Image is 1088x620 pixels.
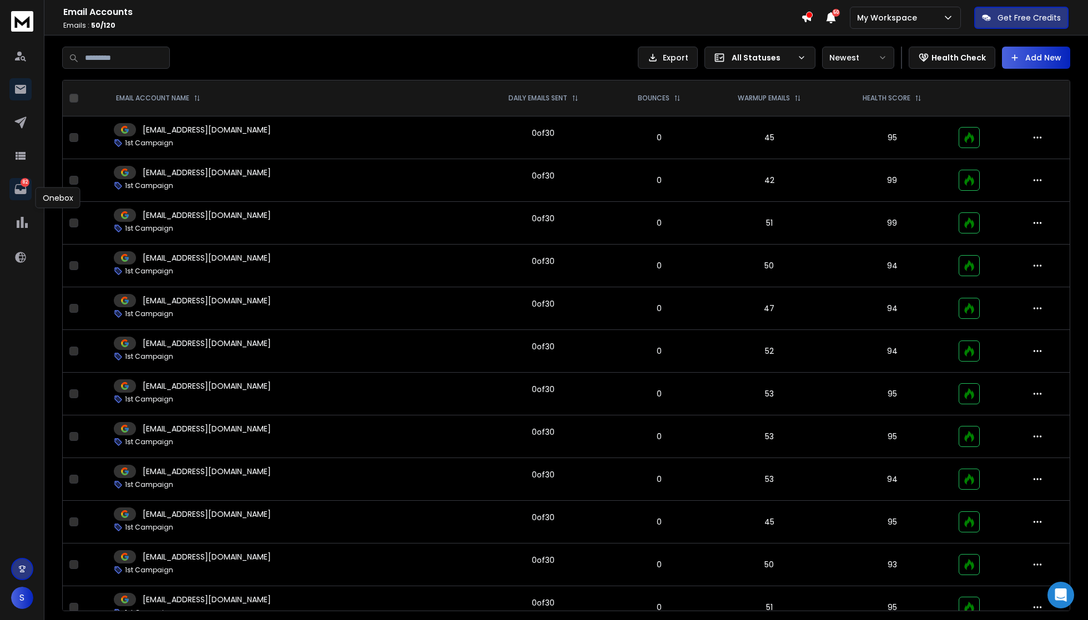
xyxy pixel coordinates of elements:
span: 50 [832,9,840,17]
p: 82 [21,178,29,187]
td: 42 [706,159,833,202]
td: 53 [706,458,833,501]
div: 0 of 30 [532,341,555,352]
div: 0 of 30 [532,597,555,608]
p: [EMAIL_ADDRESS][DOMAIN_NAME] [143,423,271,434]
td: 50 [706,543,833,586]
button: Newest [822,47,894,69]
div: 0 of 30 [532,555,555,566]
p: 0 [618,303,699,314]
p: [EMAIL_ADDRESS][DOMAIN_NAME] [143,551,271,562]
p: 0 [618,474,699,485]
td: 45 [706,116,833,159]
p: 0 [618,602,699,613]
p: [EMAIL_ADDRESS][DOMAIN_NAME] [143,380,271,392]
td: 45 [706,501,833,543]
span: 50 / 120 [91,21,115,30]
p: 0 [618,559,699,570]
td: 50 [706,245,833,287]
p: [EMAIL_ADDRESS][DOMAIN_NAME] [143,594,271,605]
button: Export [638,47,698,69]
p: [EMAIL_ADDRESS][DOMAIN_NAME] [143,295,271,306]
p: [EMAIL_ADDRESS][DOMAIN_NAME] [143,167,271,178]
p: 1st Campaign [125,523,173,532]
div: 0 of 30 [532,469,555,480]
td: 95 [833,501,952,543]
p: 1st Campaign [125,395,173,404]
p: WARMUP EMAILS [738,94,790,103]
p: 0 [618,431,699,442]
td: 99 [833,159,952,202]
p: 0 [618,132,699,143]
div: Open Intercom Messenger [1047,582,1074,608]
p: 1st Campaign [125,181,173,190]
p: Get Free Credits [998,12,1061,23]
p: My Workspace [857,12,921,23]
div: 0 of 30 [532,384,555,395]
td: 95 [833,116,952,159]
p: [EMAIL_ADDRESS][DOMAIN_NAME] [143,466,271,477]
p: 1st Campaign [125,267,173,276]
td: 94 [833,287,952,330]
td: 99 [833,202,952,245]
div: 0 of 30 [532,426,555,438]
div: 0 of 30 [532,128,555,139]
p: 0 [618,516,699,527]
p: 1st Campaign [125,438,173,446]
button: Health Check [909,47,995,69]
td: 53 [706,373,833,415]
p: 1st Campaign [125,224,173,233]
p: [EMAIL_ADDRESS][DOMAIN_NAME] [143,338,271,349]
p: 0 [618,217,699,228]
div: Onebox [36,187,80,209]
p: HEALTH SCORE [863,94,910,103]
p: BOUNCES [638,94,669,103]
p: [EMAIL_ADDRESS][DOMAIN_NAME] [143,210,271,221]
p: All Statuses [732,52,793,63]
h1: Email Accounts [63,6,801,19]
td: 53 [706,415,833,458]
p: 1st Campaign [125,480,173,489]
p: 1st Campaign [125,566,173,575]
button: S [11,587,33,609]
div: 0 of 30 [532,298,555,309]
p: 1st Campaign [125,352,173,361]
p: Emails : [63,21,801,30]
div: 0 of 30 [532,213,555,224]
div: 0 of 30 [532,170,555,181]
div: 0 of 30 [532,512,555,523]
td: 47 [706,287,833,330]
td: 95 [833,415,952,458]
p: 1st Campaign [125,139,173,148]
button: Add New [1002,47,1070,69]
td: 95 [833,373,952,415]
p: Health Check [931,52,986,63]
td: 94 [833,330,952,373]
p: [EMAIL_ADDRESS][DOMAIN_NAME] [143,124,271,135]
button: Get Free Credits [974,7,1069,29]
td: 93 [833,543,952,586]
div: EMAIL ACCOUNT NAME [116,94,200,103]
div: 0 of 30 [532,256,555,267]
p: DAILY EMAILS SENT [508,94,567,103]
p: 0 [618,260,699,271]
p: [EMAIL_ADDRESS][DOMAIN_NAME] [143,252,271,263]
img: logo [11,11,33,32]
p: [EMAIL_ADDRESS][DOMAIN_NAME] [143,509,271,520]
td: 51 [706,202,833,245]
p: 0 [618,345,699,357]
p: 1st Campaign [125,608,173,617]
td: 94 [833,245,952,287]
p: 0 [618,388,699,399]
a: 82 [9,178,32,200]
td: 94 [833,458,952,501]
p: 1st Campaign [125,309,173,318]
p: 0 [618,175,699,186]
td: 52 [706,330,833,373]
